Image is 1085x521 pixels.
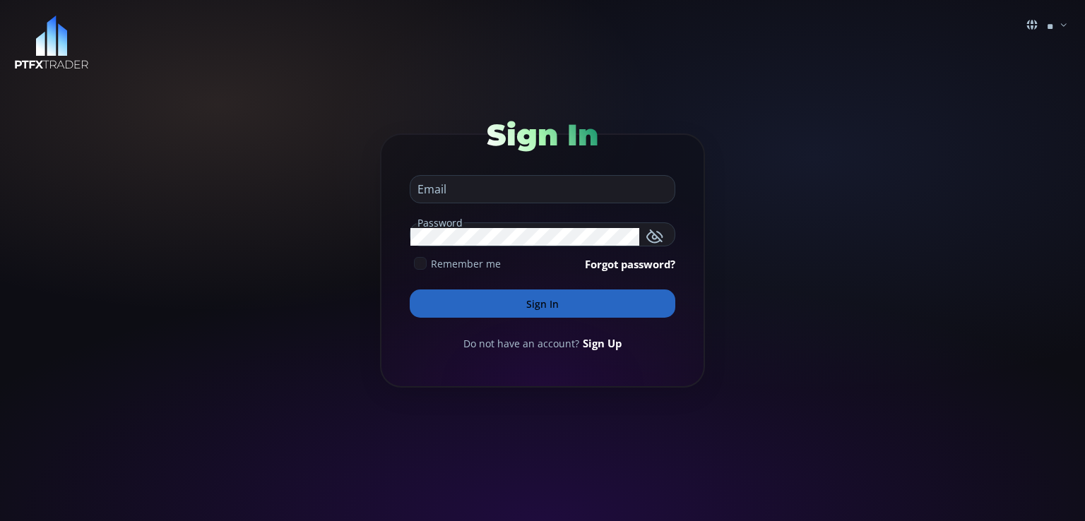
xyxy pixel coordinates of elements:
[410,289,675,318] button: Sign In
[583,335,622,351] a: Sign Up
[431,256,501,271] span: Remember me
[585,256,675,272] a: Forgot password?
[410,335,675,351] div: Do not have an account?
[487,116,598,153] span: Sign In
[14,16,89,70] img: LOGO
